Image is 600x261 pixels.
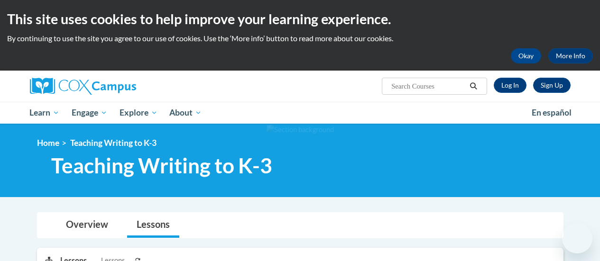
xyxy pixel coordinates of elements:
[72,107,107,118] span: Engage
[30,78,201,95] a: Cox Campus
[29,107,59,118] span: Learn
[23,102,578,124] div: Main menu
[511,48,541,63] button: Okay
[526,103,578,123] a: En español
[163,102,208,124] a: About
[469,83,478,90] i: 
[51,153,272,178] span: Teaching Writing to K-3
[562,223,592,253] iframe: Button to launch messaging window
[30,78,136,95] img: Cox Campus
[7,33,593,44] p: By continuing to use the site you agree to our use of cookies. Use the ‘More info’ button to read...
[169,107,202,118] span: About
[7,9,593,28] h2: This site uses cookies to help improve your learning experience.
[37,138,59,148] a: Home
[532,108,572,117] span: En español
[24,102,66,124] a: Learn
[466,81,480,92] button: Search
[267,125,334,135] img: Section background
[548,48,593,63] a: More Info
[120,107,157,118] span: Explore
[390,81,466,92] input: Search Courses
[533,78,571,93] a: Register
[127,213,179,238] a: Lessons
[494,78,526,93] a: Log In
[56,213,118,238] a: Overview
[70,138,157,148] span: Teaching Writing to K-3
[113,102,164,124] a: Explore
[65,102,113,124] a: Engage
